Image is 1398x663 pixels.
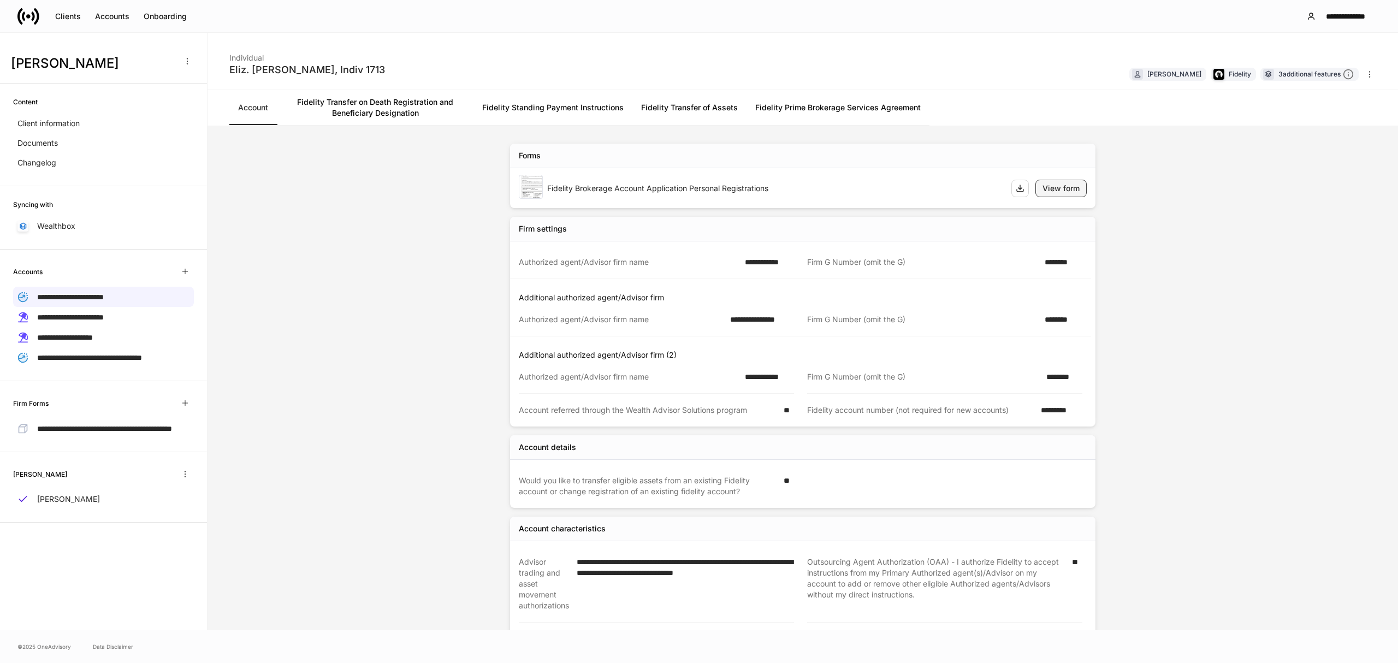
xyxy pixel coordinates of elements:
[13,133,194,153] a: Documents
[807,371,1040,382] div: Firm G Number (omit the G)
[519,557,570,611] div: Advisor trading and asset movement authorizations
[144,11,187,22] div: Onboarding
[88,8,137,25] button: Accounts
[519,371,738,382] div: Authorized agent/Advisor firm name
[1035,180,1087,197] button: View form
[807,405,1034,416] div: Fidelity account number (not required for new accounts)
[519,314,724,325] div: Authorized agent/Advisor firm name
[13,199,53,210] h6: Syncing with
[519,405,777,416] div: Account referred through the Wealth Advisor Solutions program
[519,257,738,268] div: Authorized agent/Advisor firm name
[137,8,194,25] button: Onboarding
[95,11,129,22] div: Accounts
[519,475,777,497] div: Would you like to transfer eligible assets from an existing Fidelity account or change registrati...
[48,8,88,25] button: Clients
[807,257,1038,268] div: Firm G Number (omit the G)
[473,90,632,125] a: Fidelity Standing Payment Instructions
[519,292,1091,303] p: Additional authorized agent/Advisor firm
[13,153,194,173] a: Changelog
[13,97,38,107] h6: Content
[807,314,1038,325] div: Firm G Number (omit the G)
[547,183,1003,194] div: Fidelity Brokerage Account Application Personal Registrations
[519,150,541,161] div: Forms
[11,55,174,72] h3: [PERSON_NAME]
[13,469,67,480] h6: [PERSON_NAME]
[519,223,567,234] div: Firm settings
[747,90,929,125] a: Fidelity Prime Brokerage Services Agreement
[13,114,194,133] a: Client information
[55,11,81,22] div: Clients
[1042,183,1080,194] div: View form
[519,442,576,453] div: Account details
[37,221,75,232] p: Wealthbox
[1147,69,1201,79] div: [PERSON_NAME]
[519,350,1091,360] p: Additional authorized agent/Advisor firm (2)
[519,523,606,534] div: Account characteristics
[93,642,133,651] a: Data Disclaimer
[1278,69,1354,80] div: 3 additional features
[1229,69,1251,79] div: Fidelity
[807,557,1065,611] div: Outsourcing Agent Authorization (OAA) - I authorize Fidelity to accept instructions from my Prima...
[229,63,385,76] div: Eliz. [PERSON_NAME], Indiv 1713
[13,489,194,509] a: [PERSON_NAME]
[229,46,385,63] div: Individual
[277,90,473,125] a: Fidelity Transfer on Death Registration and Beneficiary Designation
[17,118,80,129] p: Client information
[37,494,100,505] p: [PERSON_NAME]
[13,267,43,277] h6: Accounts
[17,642,71,651] span: © 2025 OneAdvisory
[17,138,58,149] p: Documents
[229,90,277,125] a: Account
[17,157,56,168] p: Changelog
[632,90,747,125] a: Fidelity Transfer of Assets
[13,216,194,236] a: Wealthbox
[13,398,49,409] h6: Firm Forms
